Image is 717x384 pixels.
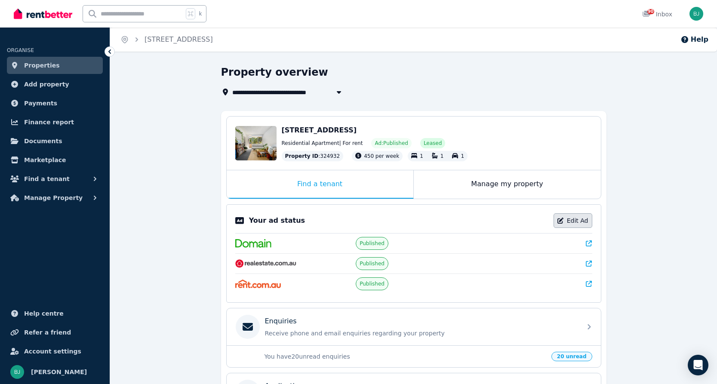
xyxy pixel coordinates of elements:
[7,132,103,150] a: Documents
[7,151,103,169] a: Marketplace
[227,308,601,345] a: EnquiriesReceive phone and email enquiries regarding your property
[440,153,444,159] span: 1
[551,352,592,361] span: 20 unread
[688,355,708,375] div: Open Intercom Messenger
[360,240,385,247] span: Published
[360,260,385,267] span: Published
[642,10,672,18] div: Inbox
[7,47,34,53] span: ORGANISE
[461,153,464,159] span: 1
[235,239,271,248] img: Domain.com.au
[265,352,546,361] p: You have 20 unread enquiries
[282,126,357,134] span: [STREET_ADDRESS]
[265,316,297,326] p: Enquiries
[420,153,423,159] span: 1
[24,193,83,203] span: Manage Property
[7,324,103,341] a: Refer a friend
[24,117,74,127] span: Finance report
[680,34,708,45] button: Help
[414,170,601,199] div: Manage my property
[647,9,654,14] span: 90
[375,140,408,147] span: Ad: Published
[7,114,103,131] a: Finance report
[7,57,103,74] a: Properties
[7,95,103,112] a: Payments
[24,155,66,165] span: Marketplace
[221,65,328,79] h1: Property overview
[282,151,344,161] div: : 324932
[24,174,70,184] span: Find a tenant
[424,140,442,147] span: Leased
[24,136,62,146] span: Documents
[282,140,363,147] span: Residential Apartment | For rent
[24,308,64,319] span: Help centre
[110,28,223,52] nav: Breadcrumb
[554,213,592,228] a: Edit Ad
[7,189,103,206] button: Manage Property
[14,7,72,20] img: RentBetter
[24,79,69,89] span: Add property
[360,280,385,287] span: Published
[285,153,319,160] span: Property ID
[24,98,57,108] span: Payments
[265,329,576,338] p: Receive phone and email enquiries regarding your property
[235,280,281,288] img: Rent.com.au
[145,35,213,43] a: [STREET_ADDRESS]
[7,76,103,93] a: Add property
[7,170,103,187] button: Find a tenant
[24,60,60,71] span: Properties
[10,365,24,379] img: Bom Jin
[24,346,81,356] span: Account settings
[31,367,87,377] span: [PERSON_NAME]
[227,170,413,199] div: Find a tenant
[689,7,703,21] img: Bom Jin
[7,343,103,360] a: Account settings
[235,259,297,268] img: RealEstate.com.au
[199,10,202,17] span: k
[24,327,71,338] span: Refer a friend
[364,153,399,159] span: 450 per week
[7,305,103,322] a: Help centre
[249,215,305,226] p: Your ad status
